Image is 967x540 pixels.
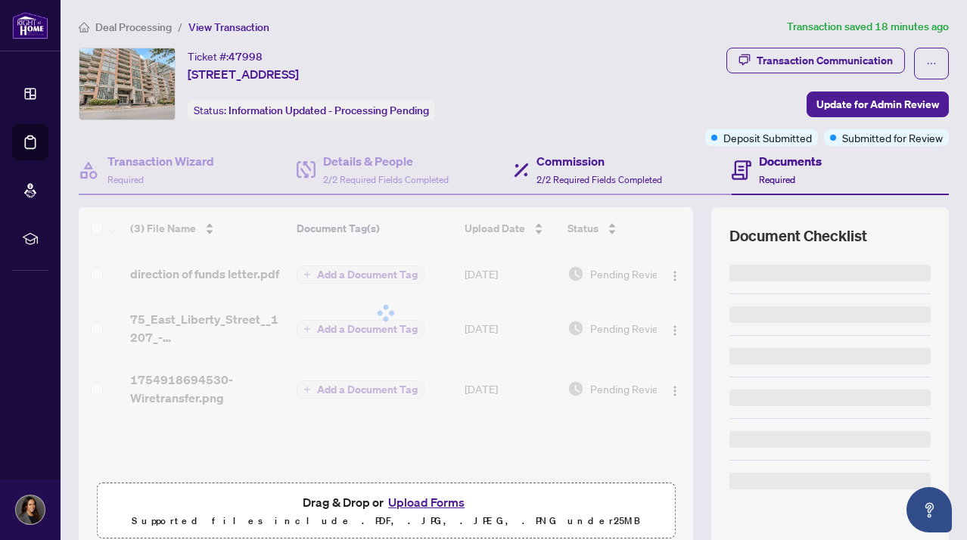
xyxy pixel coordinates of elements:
button: Update for Admin Review [807,92,949,117]
span: Required [107,174,144,185]
h4: Details & People [323,152,449,170]
span: Required [759,174,795,185]
h4: Transaction Wizard [107,152,214,170]
p: Supported files include .PDF, .JPG, .JPEG, .PNG under 25 MB [107,512,665,530]
span: [STREET_ADDRESS] [188,65,299,83]
span: Drag & Drop or [303,492,469,512]
div: Ticket #: [188,48,263,65]
span: Deal Processing [95,20,172,34]
li: / [178,18,182,36]
span: Update for Admin Review [816,92,939,116]
span: 2/2 Required Fields Completed [536,174,662,185]
span: Drag & Drop orUpload FormsSupported files include .PDF, .JPG, .JPEG, .PNG under25MB [98,483,674,539]
img: Profile Icon [16,495,45,524]
button: Transaction Communication [726,48,905,73]
img: logo [12,11,48,39]
span: home [79,22,89,33]
span: Information Updated - Processing Pending [229,104,429,117]
div: Status: [188,100,435,120]
button: Open asap [906,487,952,532]
h4: Commission [536,152,662,170]
button: Upload Forms [384,492,469,512]
span: ellipsis [926,58,937,69]
div: Transaction Communication [757,48,893,73]
article: Transaction saved 18 minutes ago [787,18,949,36]
h4: Documents [759,152,822,170]
span: 2/2 Required Fields Completed [323,174,449,185]
span: Submitted for Review [842,129,943,146]
img: IMG-C12325471_1.jpg [79,48,175,119]
span: 47998 [229,50,263,64]
span: Document Checklist [729,225,867,247]
span: View Transaction [188,20,269,34]
span: Deposit Submitted [723,129,812,146]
